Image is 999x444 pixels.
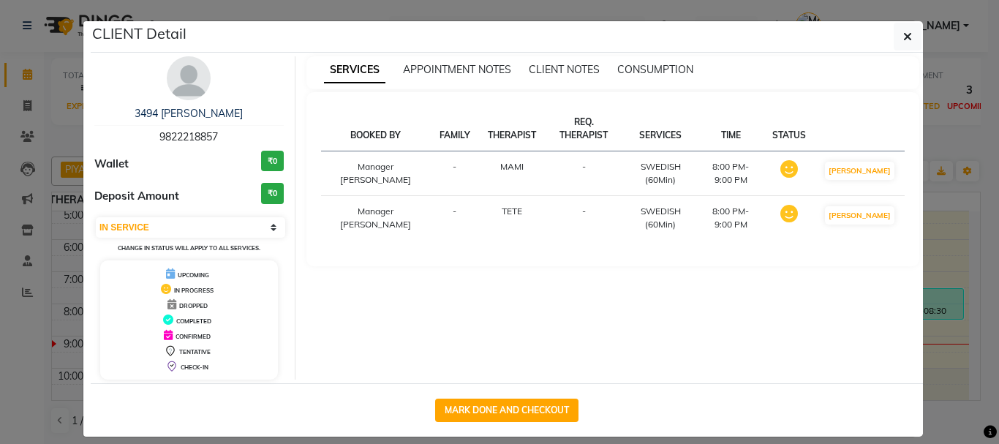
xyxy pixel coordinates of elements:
[435,399,578,422] button: MARK DONE AND CHECKOUT
[321,196,431,241] td: Manager [PERSON_NAME]
[159,130,218,143] span: 9822218857
[617,63,693,76] span: CONSUMPTION
[545,151,623,196] td: -
[261,183,284,204] h3: ₹0
[431,107,479,151] th: FAMILY
[167,56,211,100] img: avatar
[502,206,522,217] span: TETE
[431,196,479,241] td: -
[698,196,764,241] td: 8:00 PM-9:00 PM
[179,348,211,355] span: TENTATIVE
[94,156,129,173] span: Wallet
[698,151,764,196] td: 8:00 PM-9:00 PM
[479,107,545,151] th: THERAPIST
[181,364,208,371] span: CHECK-IN
[118,244,260,252] small: CHANGE IN STATUS WILL APPLY TO ALL SERVICES.
[545,107,623,151] th: REQ. THERAPIST
[321,151,431,196] td: Manager [PERSON_NAME]
[94,188,179,205] span: Deposit Amount
[174,287,214,294] span: IN PROGRESS
[178,271,209,279] span: UPCOMING
[529,63,600,76] span: CLIENT NOTES
[698,107,764,151] th: TIME
[324,57,385,83] span: SERVICES
[825,162,894,180] button: [PERSON_NAME]
[632,205,690,231] div: SWEDISH (60Min)
[176,317,211,325] span: COMPLETED
[176,333,211,340] span: CONFIRMED
[261,151,284,172] h3: ₹0
[431,151,479,196] td: -
[623,107,698,151] th: SERVICES
[92,23,186,45] h5: CLIENT Detail
[500,161,524,172] span: MAMI
[764,107,815,151] th: STATUS
[321,107,431,151] th: BOOKED BY
[825,206,894,225] button: [PERSON_NAME]
[632,160,690,187] div: SWEDISH (60Min)
[135,107,243,120] a: 3494 [PERSON_NAME]
[545,196,623,241] td: -
[403,63,511,76] span: APPOINTMENT NOTES
[179,302,208,309] span: DROPPED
